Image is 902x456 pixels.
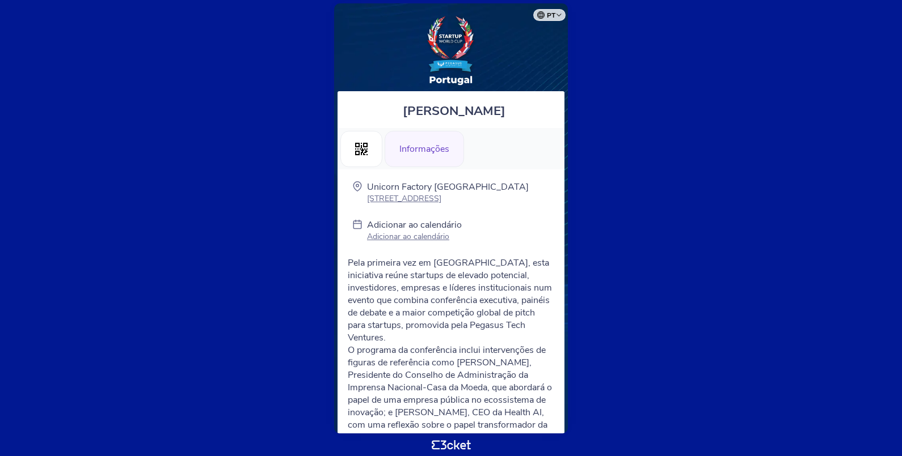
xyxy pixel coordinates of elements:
[403,103,505,120] span: [PERSON_NAME]
[367,181,529,204] a: Unicorn Factory [GEOGRAPHIC_DATA] [STREET_ADDRESS]
[367,231,462,242] p: Adicionar ao calendário
[367,219,462,244] a: Adicionar ao calendário Adicionar ao calendário
[348,344,554,444] p: O programa da conferência inclui intervenções de figuras de referência como [PERSON_NAME], Presid...
[348,257,552,344] span: Pela primeira vez em [GEOGRAPHIC_DATA], esta iniciativa reúne startups de elevado potencial, inve...
[385,131,464,167] div: Informações
[425,15,477,86] img: Startup World Cup Portugal
[367,219,462,231] p: Adicionar ao calendário
[385,142,464,154] a: Informações
[367,193,529,204] p: [STREET_ADDRESS]
[367,181,529,193] p: Unicorn Factory [GEOGRAPHIC_DATA]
